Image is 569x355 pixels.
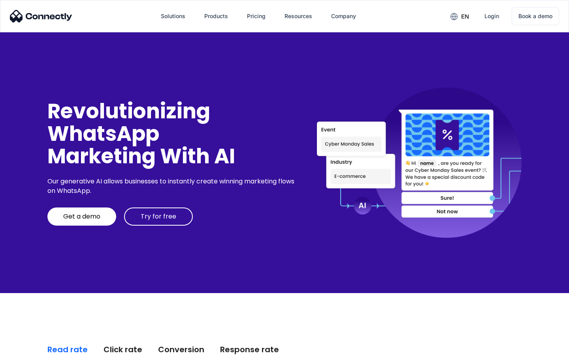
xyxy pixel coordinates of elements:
a: Login [478,7,505,26]
a: Try for free [124,207,193,226]
a: Get a demo [47,207,116,226]
div: Products [204,11,228,22]
div: Conversion [158,344,204,355]
img: Connectly Logo [10,10,72,22]
div: en [461,11,469,22]
div: Click rate [104,344,142,355]
div: Revolutionizing WhatsApp Marketing With AI [47,100,297,168]
div: Our generative AI allows businesses to instantly create winning marketing flows on WhatsApp. [47,177,297,196]
div: Login [484,11,499,22]
div: Pricing [247,11,266,22]
a: Book a demo [512,7,559,25]
div: Try for free [141,213,176,220]
div: Response rate [220,344,279,355]
div: Company [331,11,356,22]
div: Resources [284,11,312,22]
div: Solutions [161,11,185,22]
div: Get a demo [63,213,100,220]
div: Read rate [47,344,88,355]
a: Pricing [241,7,272,26]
